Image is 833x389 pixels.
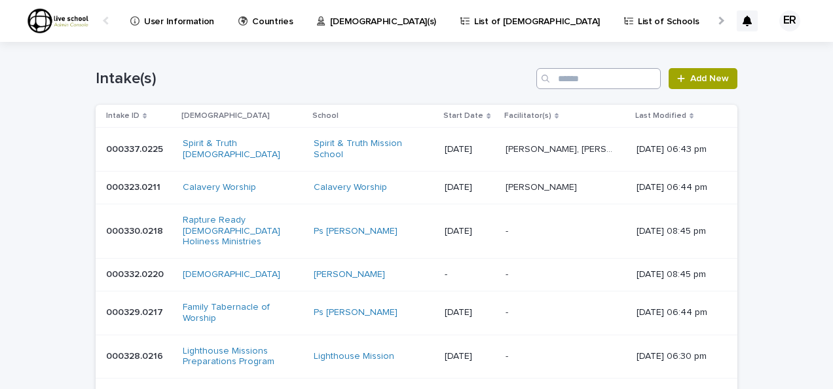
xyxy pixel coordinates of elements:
[637,351,716,362] p: [DATE] 06:30 pm
[96,128,737,172] tr: 000337.0225000337.0225 Spirit & Truth [DEMOGRAPHIC_DATA] Spirit & Truth Mission School [DATE][PER...
[314,226,398,237] a: Ps [PERSON_NAME]
[183,346,292,368] a: Lighthouse Missions Preparations Program
[779,10,800,31] div: ER
[106,267,166,280] p: 000332.0220
[445,144,494,155] p: [DATE]
[314,138,423,160] a: Spirit & Truth Mission School
[96,335,737,379] tr: 000328.0216000328.0216 Lighthouse Missions Preparations Program Lighthouse Mission [DATE]-- [DATE...
[314,269,385,280] a: [PERSON_NAME]
[106,348,166,362] p: 000328.0216
[106,179,163,193] p: 000323.0211
[106,305,166,318] p: 000329.0217
[314,182,387,193] a: Calavery Worship
[506,267,511,280] p: -
[637,226,716,237] p: [DATE] 08:45 pm
[314,307,398,318] a: Ps [PERSON_NAME]
[445,182,494,193] p: [DATE]
[635,109,686,123] p: Last Modified
[106,223,166,237] p: 000330.0218
[183,269,280,280] a: [DEMOGRAPHIC_DATA]
[506,348,511,362] p: -
[312,109,339,123] p: School
[106,109,139,123] p: Intake ID
[96,291,737,335] tr: 000329.0217000329.0217 Family Tabernacle of Worship Ps [PERSON_NAME] [DATE]-- [DATE] 06:44 pm
[183,138,292,160] a: Spirit & Truth [DEMOGRAPHIC_DATA]
[506,223,511,237] p: -
[637,182,716,193] p: [DATE] 06:44 pm
[669,68,737,89] a: Add New
[314,351,394,362] a: Lighthouse Mission
[445,226,494,237] p: [DATE]
[536,68,661,89] input: Search
[445,269,494,280] p: -
[445,351,494,362] p: [DATE]
[96,259,737,291] tr: 000332.0220000332.0220 [DEMOGRAPHIC_DATA] [PERSON_NAME] --- [DATE] 08:45 pm
[106,141,166,155] p: 000337.0225
[443,109,483,123] p: Start Date
[637,307,716,318] p: [DATE] 06:44 pm
[637,269,716,280] p: [DATE] 08:45 pm
[690,74,729,83] span: Add New
[26,8,90,34] img: R9sz75l8Qv2hsNfpjweZ
[506,179,580,193] p: [PERSON_NAME]
[96,204,737,258] tr: 000330.0218000330.0218 Rapture Ready [DEMOGRAPHIC_DATA] Holiness Ministries Ps [PERSON_NAME] [DAT...
[506,305,511,318] p: -
[96,69,531,88] h1: Intake(s)
[445,307,494,318] p: [DATE]
[504,109,551,123] p: Facilitator(s)
[183,182,256,193] a: Calavery Worship
[183,215,292,248] a: Rapture Ready [DEMOGRAPHIC_DATA] Holiness Ministries
[506,141,618,155] p: Veronica Puran, Kumar Tannassee
[96,171,737,204] tr: 000323.0211000323.0211 Calavery Worship Calavery Worship [DATE][PERSON_NAME][PERSON_NAME] [DATE] ...
[637,144,716,155] p: [DATE] 06:43 pm
[183,302,292,324] a: Family Tabernacle of Worship
[181,109,270,123] p: [DEMOGRAPHIC_DATA]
